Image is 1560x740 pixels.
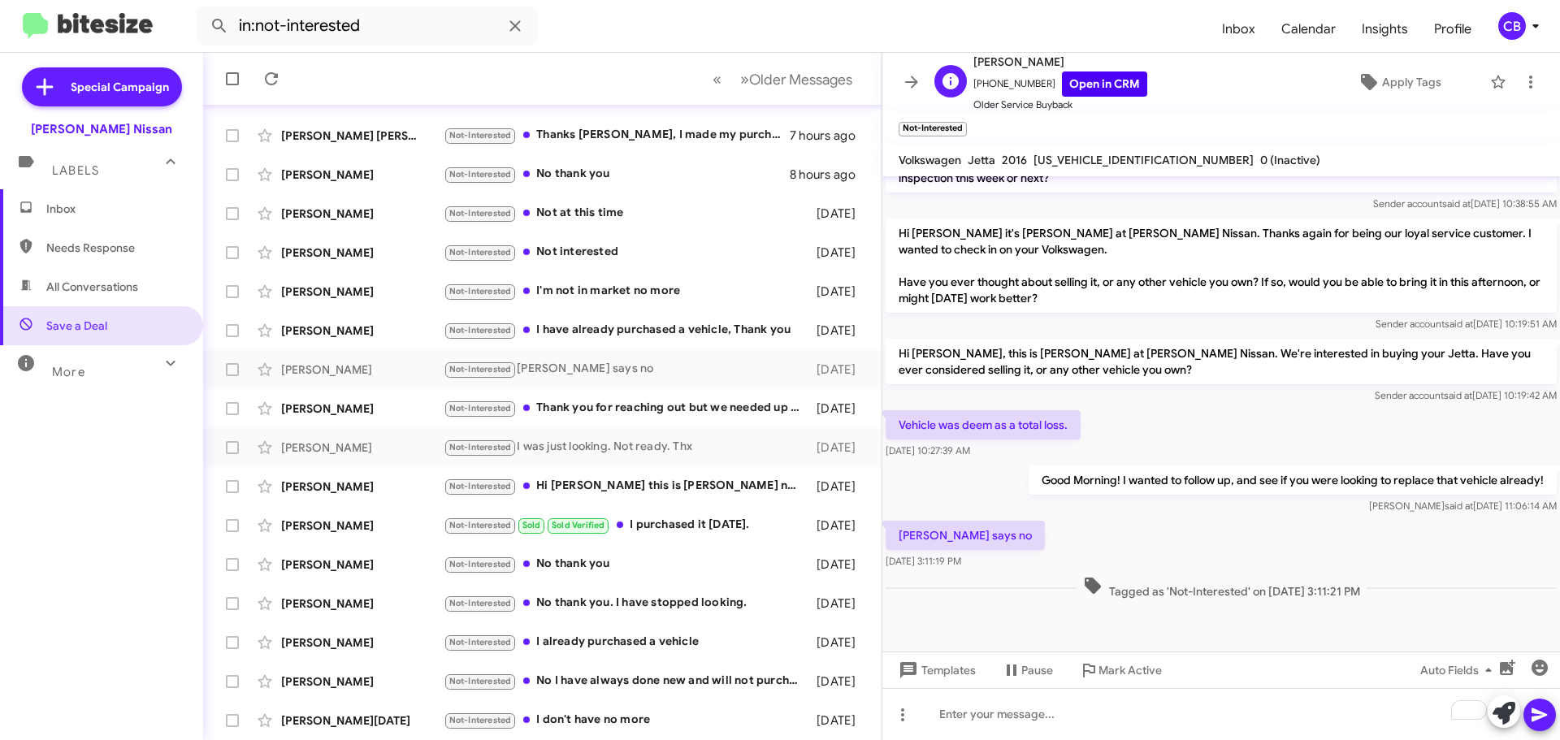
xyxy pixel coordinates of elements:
span: Calendar [1268,6,1349,53]
span: Sender account [DATE] 10:19:51 AM [1376,318,1557,330]
span: Volkswagen [899,153,961,167]
span: Labels [52,163,99,178]
nav: Page navigation example [704,63,862,96]
span: Auto Fields [1420,656,1498,685]
span: Not-Interested [449,442,512,452]
p: Vehicle was deem as a total loss. [886,410,1081,439]
div: CB [1498,12,1526,40]
span: Not-Interested [449,364,512,374]
span: Templates [895,656,976,685]
span: 0 (Inactive) [1260,153,1320,167]
a: Inbox [1209,6,1268,53]
span: Not-Interested [449,325,512,335]
span: said at [1445,318,1473,330]
div: [PERSON_NAME] [281,634,444,651]
span: [DATE] 10:27:39 AM [886,444,970,457]
div: [DATE] [808,595,869,612]
span: Not-Interested [449,247,512,257]
div: No thank you. I have stopped looking. [444,594,808,612]
div: [PERSON_NAME] [281,595,444,612]
div: I don't have no more [444,711,808,729]
span: [US_VEHICLE_IDENTIFICATION_NUMBER] [1033,153,1254,167]
button: Auto Fields [1407,656,1511,685]
div: No thank you [444,165,790,184]
button: CB [1484,12,1542,40]
div: [DATE] [808,712,869,729]
div: No I have always done new and will not purchase a use one. [444,672,808,690]
span: Not-Interested [449,169,512,180]
a: Profile [1421,6,1484,53]
div: 7 hours ago [790,128,869,144]
div: [PERSON_NAME] [281,439,444,456]
div: I'm not in market no more [444,282,808,301]
p: Hi [PERSON_NAME], this is [PERSON_NAME] at [PERSON_NAME] Nissan. We're interested in buying your ... [886,339,1557,384]
div: Not interested [444,243,808,262]
div: [DATE] [808,634,869,651]
button: Templates [882,656,989,685]
p: Hi [PERSON_NAME] it's [PERSON_NAME] at [PERSON_NAME] Nissan. Thanks again for being our loyal ser... [886,219,1557,313]
div: [PERSON_NAME] [281,517,444,534]
span: Older Messages [749,71,852,89]
span: Not-Interested [449,481,512,491]
button: Pause [989,656,1066,685]
span: Not-Interested [449,286,512,296]
p: Good Morning! I wanted to follow up, and see if you were looking to replace that vehicle already! [1029,465,1557,495]
span: More [52,365,85,379]
span: Insights [1349,6,1421,53]
div: I was just looking. Not ready. Thx [444,438,808,457]
span: Not-Interested [449,559,512,569]
div: [PERSON_NAME] [281,322,444,339]
span: Not-Interested [449,715,512,725]
div: [DATE] [808,361,869,378]
div: [DATE] [808,400,869,417]
span: Jetta [968,153,995,167]
span: [DATE] 3:11:19 PM [886,555,961,567]
span: [PHONE_NUMBER] [973,71,1147,97]
span: 2016 [1002,153,1027,167]
div: [PERSON_NAME] [281,478,444,495]
div: [DATE] [808,673,869,690]
span: Not-Interested [449,598,512,608]
div: [PERSON_NAME] [281,361,444,378]
button: Mark Active [1066,656,1175,685]
div: 8 hours ago [790,167,869,183]
div: [PERSON_NAME] [281,167,444,183]
div: [PERSON_NAME] [281,245,444,261]
div: [PERSON_NAME] [281,206,444,222]
div: I already purchased a vehicle [444,633,808,651]
div: [DATE] [808,478,869,495]
span: Save a Deal [46,318,107,334]
div: [DATE] [808,245,869,261]
div: [DATE] [808,556,869,573]
span: Not-Interested [449,208,512,219]
div: Thanks [PERSON_NAME], I made my purchase [444,126,790,145]
span: said at [1445,500,1473,512]
div: [PERSON_NAME][DATE] [281,712,444,729]
span: Not-Interested [449,130,512,141]
span: » [740,69,749,89]
div: Thank you for reaching out but we needed up purchasing another vehicle more suited for our family... [444,399,808,418]
span: « [713,69,721,89]
span: Not-Interested [449,637,512,647]
span: [PERSON_NAME] [DATE] 11:06:14 AM [1369,500,1557,512]
div: Hi [PERSON_NAME] this is [PERSON_NAME] no need for an appointment we're going to go with another ... [444,477,808,495]
span: Not-Interested [449,403,512,413]
a: Open in CRM [1062,71,1147,97]
span: Sender account [DATE] 10:19:42 AM [1375,389,1557,401]
span: Pause [1021,656,1053,685]
span: [PERSON_NAME] [973,52,1147,71]
span: Needs Response [46,240,184,256]
span: Tagged as 'Not-Interested' on [DATE] 3:11:21 PM [1077,576,1367,599]
span: said at [1444,389,1472,401]
div: To enrich screen reader interactions, please activate Accessibility in Grammarly extension settings [882,688,1560,740]
div: [DATE] [808,322,869,339]
div: I purchased it [DATE]. [444,516,808,534]
div: [PERSON_NAME] [281,556,444,573]
span: said at [1442,197,1471,210]
span: Sender account [DATE] 10:38:55 AM [1373,197,1557,210]
span: Sold Verified [552,520,605,530]
span: Sold [522,520,541,530]
div: [DATE] [808,206,869,222]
